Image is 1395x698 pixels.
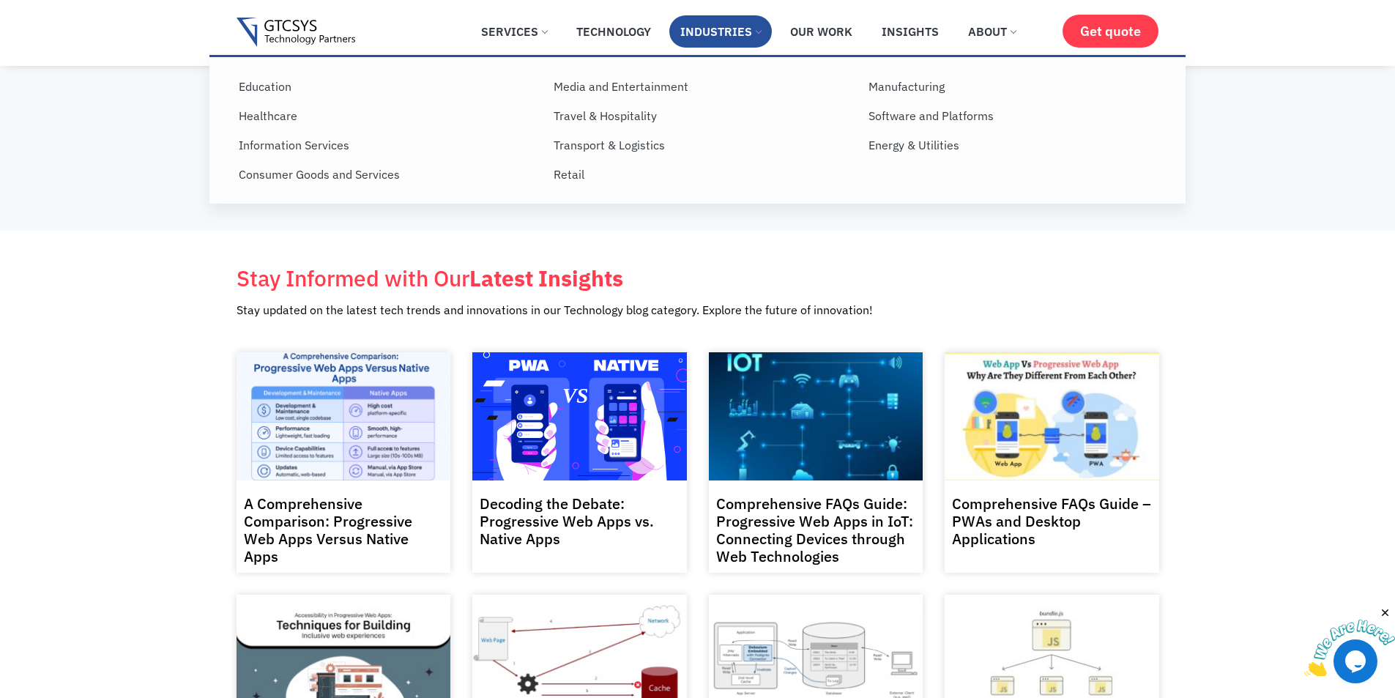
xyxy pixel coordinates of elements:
a: A Comprehensive Comparison: Progressive Web Apps Versus Native Apps [244,494,412,566]
img: A Comprehensive Comparison [234,344,451,489]
a: A Comprehensive Comparison [237,352,451,481]
img: IOT [707,340,923,493]
a: Media and Entertainment [543,72,858,101]
a: Retail [543,160,858,189]
a: Progressive Web Apps vs. Native Apps [472,352,687,481]
a: Transport & Logistics [543,130,858,160]
iframe: chat widget [1304,606,1395,676]
a: PWAs and Desktop Applications [945,352,1159,481]
a: Energy & Utilities [858,130,1172,160]
p: Stay updated on the latest tech trends and innovations in our Technology blog category. Explore t... [237,304,1159,316]
img: PWAs and Desktop Applications [936,352,1167,481]
a: Insights [871,15,950,48]
a: Get quote [1063,15,1158,48]
a: About [957,15,1027,48]
a: Consumer Goods and Services [228,160,543,189]
a: Education [228,72,543,101]
a: Comprehensive FAQs Guide: Progressive Web Apps in IoT: Connecting Devices through Web Technologies [716,494,913,566]
a: Software and Platforms [858,101,1172,130]
a: Manufacturing [858,72,1172,101]
h4: Stay Informed with Our [237,267,623,289]
a: IOT [709,352,923,481]
a: Industries [669,15,772,48]
img: Progressive Web Apps vs. Native Apps [471,333,688,500]
a: Decoding the Debate: Progressive Web Apps vs. Native Apps [480,494,654,549]
a: Information Services [228,130,543,160]
span: Get quote [1080,23,1141,39]
a: Travel & Hospitality [543,101,858,130]
a: Comprehensive FAQs Guide – PWAs and Desktop Applications [952,494,1151,549]
a: Healthcare [228,101,543,130]
a: Services [470,15,558,48]
b: Latest Insights [469,264,623,292]
img: Gtcsys logo [237,18,356,48]
a: Technology [565,15,662,48]
a: Our Work [779,15,863,48]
